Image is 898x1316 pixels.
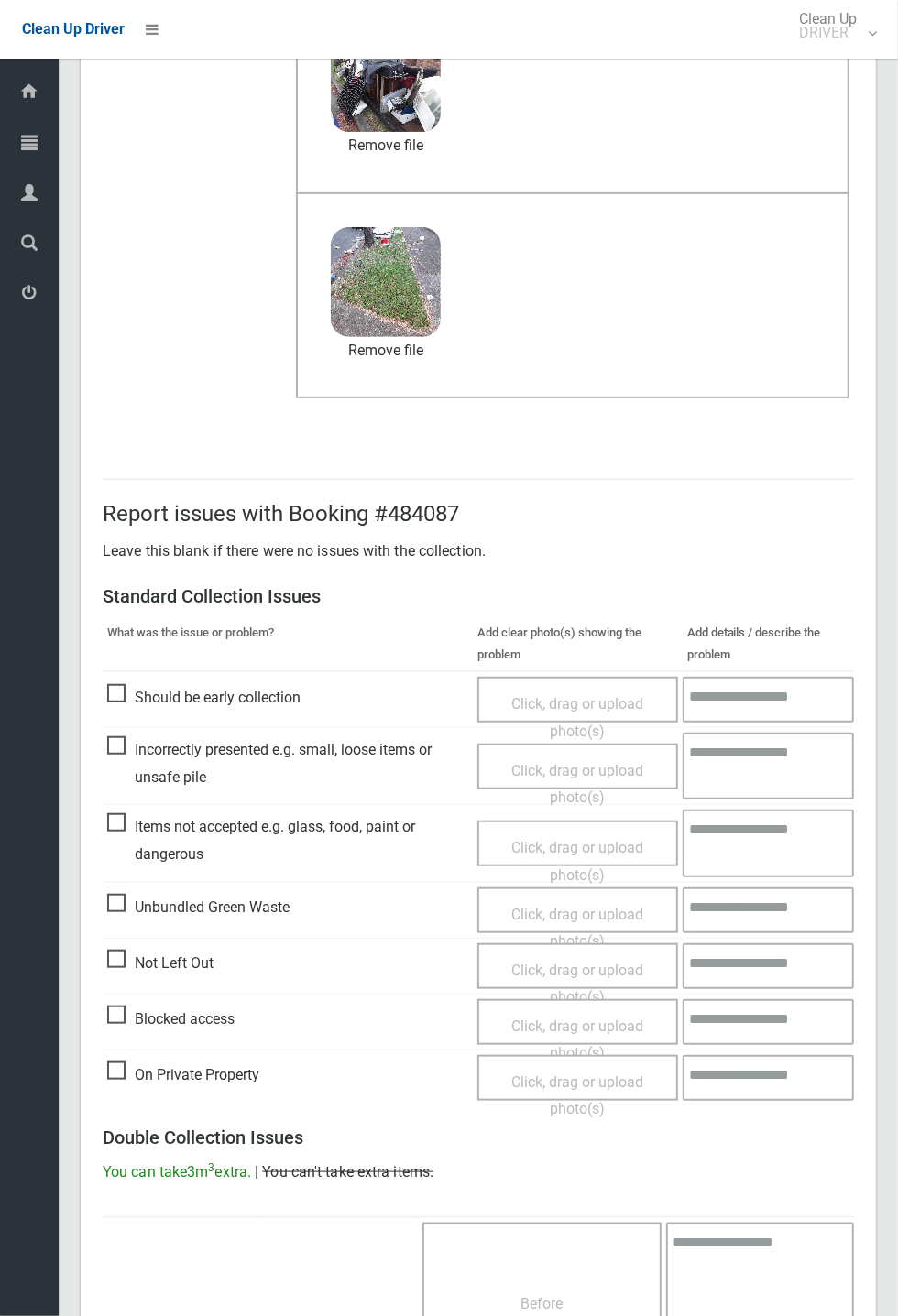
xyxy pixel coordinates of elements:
[103,617,473,671] th: What was the issue or problem?
[103,1163,251,1180] span: You can take extra.
[107,894,290,921] span: Unbundled Green Waste
[262,1163,433,1180] span: You can't take extra items.
[799,26,857,39] small: DRIVER
[103,1127,854,1147] h3: Double Collection Issues
[511,1073,643,1118] span: Click, drag or upload photo(s)
[103,538,854,565] p: Leave this blank if there were no issues with the collection.
[790,12,875,39] span: Clean Up
[107,1006,235,1033] span: Blocked access
[22,16,125,43] a: Clean Up Driver
[107,736,468,790] span: Incorrectly presented e.g. small, loose items or unsafe pile
[107,813,468,867] span: Items not accepted e.g. glass, food, paint or dangerous
[107,950,214,977] span: Not Left Out
[103,586,854,606] h3: Standard Collection Issues
[511,962,643,1006] span: Click, drag or upload photo(s)
[107,1061,259,1089] span: On Private Property
[511,1017,643,1062] span: Click, drag or upload photo(s)
[511,906,643,951] span: Click, drag or upload photo(s)
[255,1163,258,1180] span: |
[187,1163,214,1180] span: 3m
[511,839,643,884] span: Click, drag or upload photo(s)
[107,684,301,712] span: Should be early collection
[331,132,441,159] a: Remove file
[473,617,683,671] th: Add clear photo(s) showing the problem
[683,617,854,671] th: Add details / describe the problem
[208,1161,214,1174] sup: 3
[331,337,441,364] a: Remove file
[511,762,643,807] span: Click, drag or upload photo(s)
[22,20,125,38] span: Clean Up Driver
[103,502,854,526] h2: Report issues with Booking #484087
[511,695,643,740] span: Click, drag or upload photo(s)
